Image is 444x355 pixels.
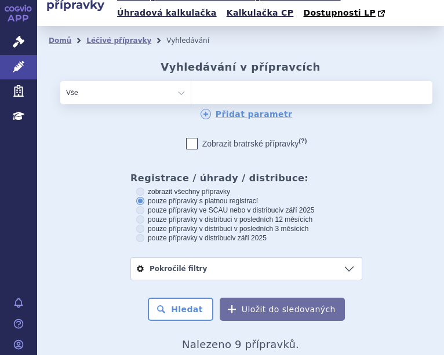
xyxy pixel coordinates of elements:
[232,234,266,242] span: v září 2025
[220,298,345,321] button: Uložit do sledovaných
[303,8,376,17] span: Dostupnosti LP
[114,5,220,21] a: Úhradová kalkulačka
[136,233,356,243] label: pouze přípravky v distribuci
[166,32,224,49] li: Vyhledávání
[161,61,320,74] h2: Vyhledávání v přípravcích
[186,138,307,149] label: Zobrazit bratrské přípravky
[86,36,151,45] a: Léčivé přípravky
[130,173,362,184] h3: Registrace / úhrady / distribuce:
[223,5,297,21] a: Kalkulačka CP
[280,206,314,214] span: v září 2025
[182,338,299,350] span: Nalezeno 9 přípravků.
[300,5,391,21] a: Dostupnosti LP
[136,206,356,215] label: pouze přípravky ve SCAU nebo v distribuci
[136,215,356,224] label: pouze přípravky v distribuci v posledních 12 měsících
[136,196,356,206] label: pouze přípravky s platnou registrací
[299,137,307,145] abbr: (?)
[136,187,356,196] label: zobrazit všechny přípravky
[201,109,293,119] a: Přidat parametr
[131,258,362,280] a: Pokročilé filtry
[148,298,213,321] button: Hledat
[136,224,356,233] label: pouze přípravky v distribuci v posledních 3 měsících
[49,36,71,45] a: Domů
